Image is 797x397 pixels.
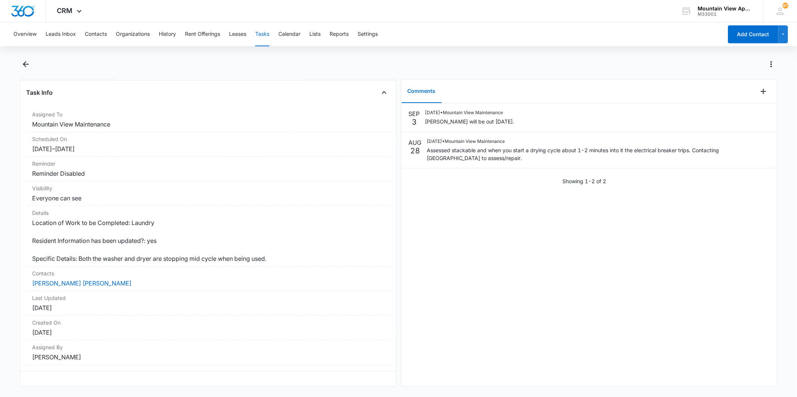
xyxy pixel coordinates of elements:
div: account name [698,6,752,12]
div: ReminderReminder Disabled [26,157,390,181]
button: Settings [358,22,378,46]
dd: Location of Work to be Completed: Laundry Resident Information has been updated?: yes Specific De... [32,218,384,263]
p: Assessed stackable and when you start a drying cycle about 1-2 minutes into it the electrical bre... [427,146,769,162]
dt: Contacts [32,269,384,277]
div: notifications count [782,3,788,9]
button: Contacts [85,22,107,46]
div: VisibilityEveryone can see [26,181,390,206]
dd: [PERSON_NAME] [32,353,384,362]
button: Leases [229,22,246,46]
button: Comments [402,80,442,103]
p: [DATE] • Mountain View Maintenance [427,138,769,145]
button: Add Contact [728,25,778,43]
p: [PERSON_NAME] will be out [DATE]. [425,118,515,125]
button: Overview [13,22,37,46]
dt: Last Updated [32,294,384,302]
dd: [DATE] – [DATE] [32,144,384,153]
button: Back [20,58,31,70]
div: Scheduled On[DATE]–[DATE] [26,132,390,157]
p: [DATE] • Mountain View Maintenance [425,109,515,116]
div: Assigned By[PERSON_NAME] [26,340,390,365]
button: Close [378,87,390,99]
dt: Details [32,209,384,217]
button: Actions [765,58,777,70]
p: SEP [409,109,420,118]
span: CRM [57,7,73,15]
div: Contacts[PERSON_NAME] [PERSON_NAME] [26,266,390,291]
dt: Reminder [32,160,384,168]
dt: Created On [32,319,384,326]
span: 97 [782,3,788,9]
div: DetailsLocation of Work to be Completed: Laundry Resident Information has been updated?: yes Spec... [26,206,390,266]
dt: Assigned To [32,110,384,118]
h4: Task Info [26,88,53,97]
dd: Reminder Disabled [32,169,384,178]
dt: Assigned By [32,343,384,351]
dt: Scheduled On [32,135,384,143]
div: Assigned ToMountain View Maintenance [26,107,390,132]
button: History [159,22,176,46]
button: Reports [330,22,349,46]
dd: [DATE] [32,328,384,337]
dd: Mountain View Maintenance [32,120,384,129]
p: 28 [410,147,420,154]
dd: [DATE] [32,303,384,312]
button: Lists [309,22,321,46]
button: Organizations [116,22,150,46]
button: Leads Inbox [46,22,76,46]
dt: Visibility [32,184,384,192]
p: AUG [409,138,422,147]
button: Rent Offerings [185,22,220,46]
div: Last Updated[DATE] [26,291,390,316]
p: Showing 1-2 of 2 [563,177,606,185]
div: Created On[DATE] [26,316,390,340]
div: account id [698,12,752,17]
button: Tasks [255,22,269,46]
button: Add Comment [757,85,769,97]
p: 3 [412,118,417,126]
dd: Everyone can see [32,194,384,203]
button: Calendar [278,22,300,46]
a: [PERSON_NAME] [PERSON_NAME] [32,279,132,287]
